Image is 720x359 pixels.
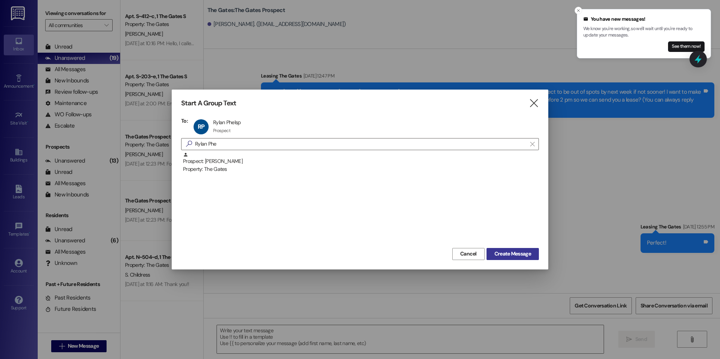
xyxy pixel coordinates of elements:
[183,152,539,173] div: Prospect: [PERSON_NAME]
[181,99,236,108] h3: Start A Group Text
[183,140,195,148] i: 
[460,250,477,258] span: Cancel
[181,152,539,171] div: Prospect: [PERSON_NAME]Property: The Gates
[213,119,241,126] div: Rylan Phelsp
[494,250,531,258] span: Create Message
[575,7,582,14] button: Close toast
[526,138,538,150] button: Clear text
[213,128,230,134] div: Prospect
[530,141,534,147] i: 
[195,139,526,149] input: Search for any contact or apartment
[583,26,705,39] p: We know you're working, so we'll wait until you're ready to update your messages.
[529,99,539,107] i: 
[583,15,705,23] div: You have new messages!
[198,123,204,131] span: RP
[181,117,188,124] h3: To:
[668,41,705,52] button: See them now!
[452,248,485,260] button: Cancel
[183,165,539,173] div: Property: The Gates
[487,248,539,260] button: Create Message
